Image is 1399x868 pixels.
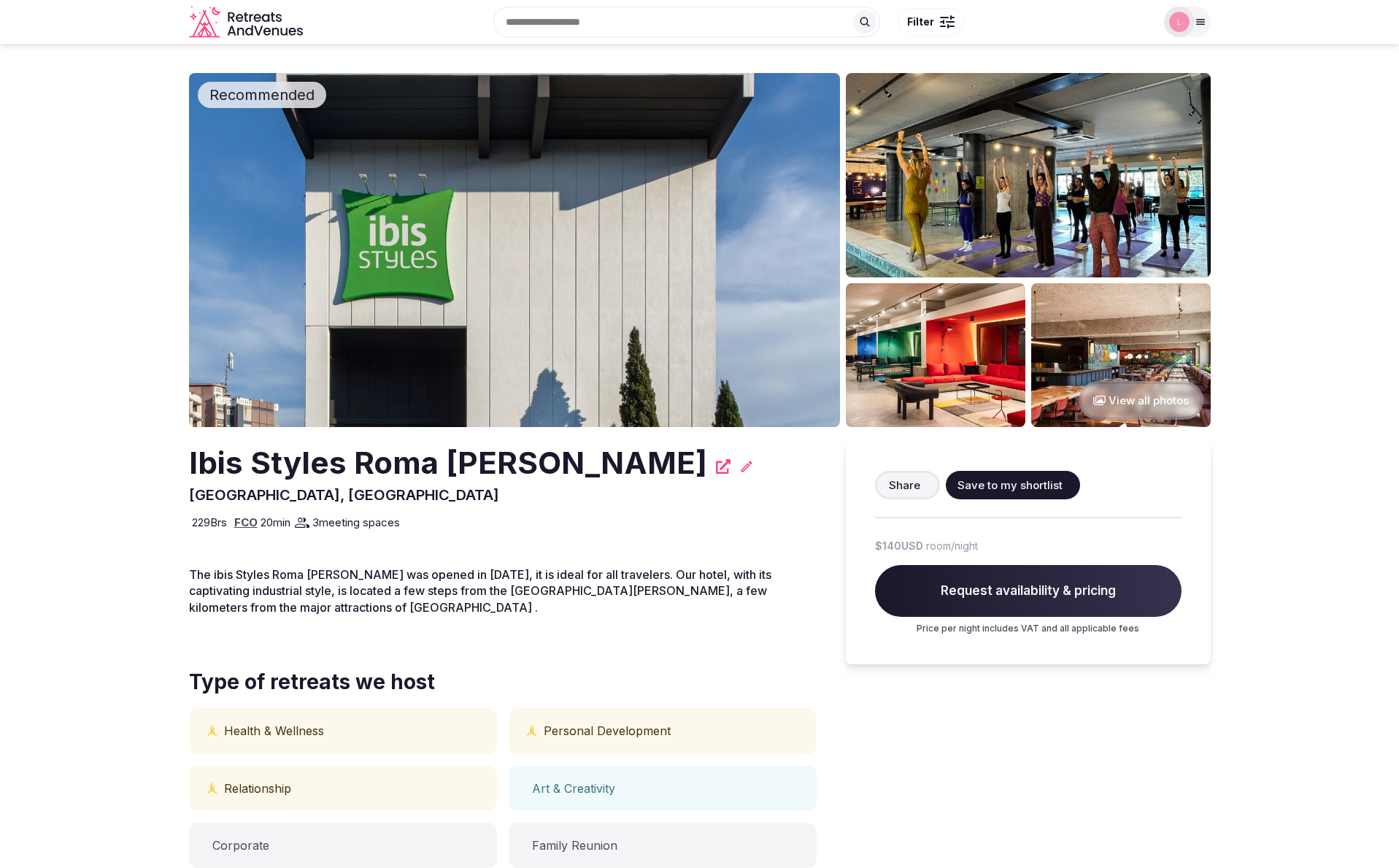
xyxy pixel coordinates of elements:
span: The ibis Styles Roma [PERSON_NAME] was opened in [DATE], it is ideal for all travelers. Our hotel... [189,567,771,615]
span: 3 meeting spaces [312,515,400,530]
span: Request availability & pricing [875,565,1182,618]
span: [GEOGRAPHIC_DATA], [GEOGRAPHIC_DATA] [189,486,499,504]
img: Luis Mereiles [1169,12,1190,32]
span: Filter [907,15,934,29]
button: View all photos [1079,381,1203,420]
img: Venue gallery photo [846,283,1025,427]
span: Share [889,477,920,493]
h2: Ibis Styles Roma [PERSON_NAME] [189,442,707,485]
span: room/night [926,539,978,553]
button: Physical and mental health icon tooltip [207,783,218,794]
span: 229 Brs [192,515,227,530]
div: Recommended [198,82,326,108]
a: Visit the homepage [189,6,306,39]
p: Price per night includes VAT and all applicable fees [875,623,1182,635]
button: Share [875,471,940,499]
button: Physical and mental health icon tooltip [207,725,218,737]
span: $140 USD [875,539,923,553]
span: 20 min [261,515,290,530]
span: Save to my shortlist [957,477,1063,493]
button: Save to my shortlist [946,471,1080,499]
span: Recommended [204,85,320,105]
button: Physical and mental health icon tooltip [526,725,538,737]
img: Venue gallery photo [1031,283,1211,427]
a: FCO [234,515,258,529]
img: Venue gallery photo [846,73,1211,277]
svg: Retreats and Venues company logo [189,6,306,39]
button: Filter [898,8,964,36]
img: Venue cover photo [189,73,840,427]
span: Type of retreats we host [189,668,817,696]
